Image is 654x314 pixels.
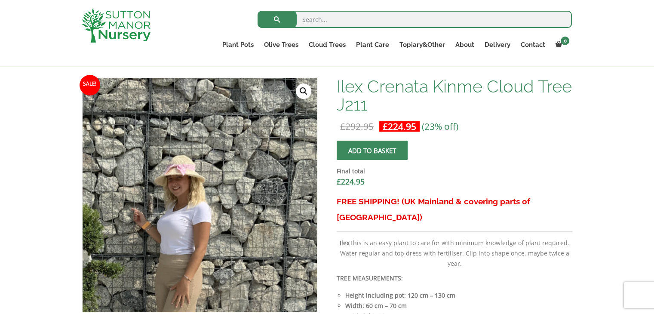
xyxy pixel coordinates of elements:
[337,77,572,114] h1: Ilex Crenata Kinme Cloud Tree J211
[337,176,365,187] bdi: 224.95
[345,291,455,299] strong: Height including pot: 120 cm – 130 cm
[340,239,350,247] b: Ilex
[337,141,408,160] button: Add to basket
[351,39,394,51] a: Plant Care
[450,39,479,51] a: About
[259,39,304,51] a: Olive Trees
[337,166,572,176] dt: Final total
[296,83,311,99] a: View full-screen image gallery
[337,238,572,269] p: This is an easy plant to care for with minimum knowledge of plant required. Water regular and top...
[515,39,550,51] a: Contact
[340,120,374,132] bdi: 292.95
[383,120,388,132] span: £
[345,302,407,310] strong: Width: 60 cm – 70 cm
[383,120,416,132] bdi: 224.95
[422,120,458,132] span: (23% off)
[550,39,572,51] a: 0
[304,39,351,51] a: Cloud Trees
[337,194,572,225] h3: FREE SHIPPING! (UK Mainland & covering parts of [GEOGRAPHIC_DATA])
[337,176,341,187] span: £
[394,39,450,51] a: Topiary&Other
[337,274,403,282] strong: TREE MEASUREMENTS:
[80,75,100,95] span: Sale!
[217,39,259,51] a: Plant Pots
[561,37,569,45] span: 0
[258,11,572,28] input: Search...
[82,9,150,43] img: logo
[340,120,345,132] span: £
[479,39,515,51] a: Delivery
